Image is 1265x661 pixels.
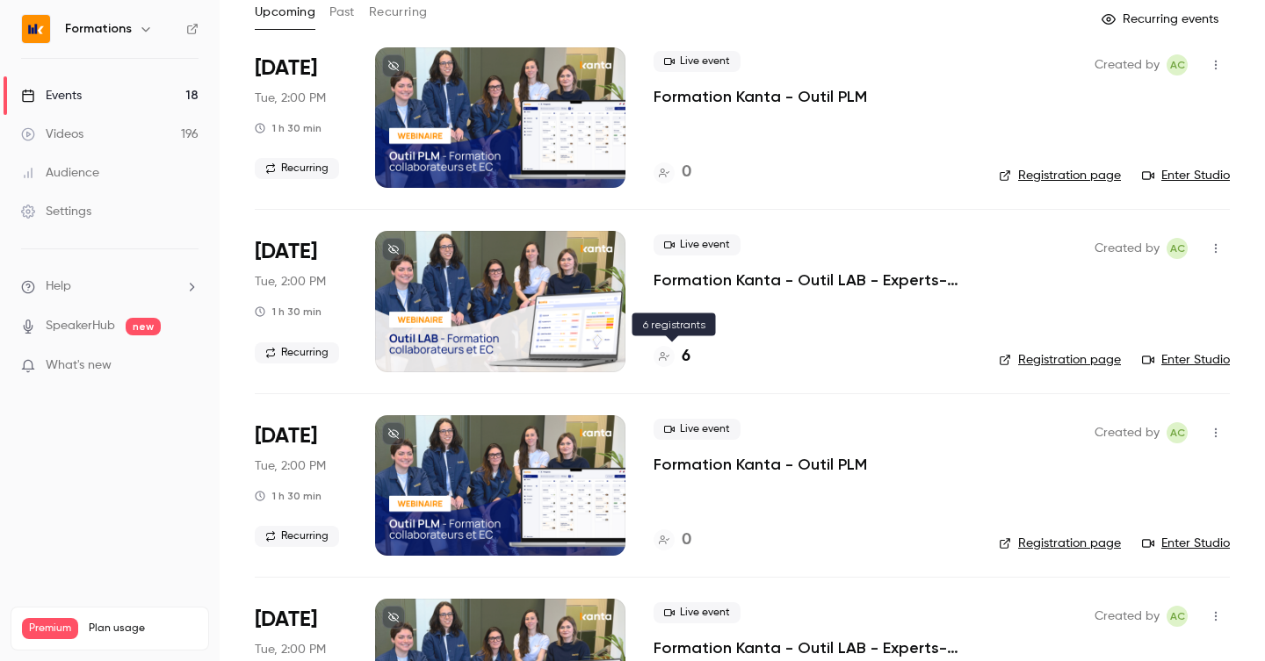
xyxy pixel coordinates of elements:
iframe: Noticeable Trigger [177,358,199,374]
div: Videos [21,126,83,143]
div: 1 h 30 min [255,489,322,503]
span: [DATE] [255,238,317,266]
span: Tue, 2:00 PM [255,273,326,291]
button: Recurring events [1094,5,1230,33]
span: Created by [1095,238,1160,259]
span: Recurring [255,342,339,363]
span: Created by [1095,606,1160,627]
img: Formations [22,15,50,43]
a: 0 [654,528,691,552]
span: AC [1170,238,1185,259]
span: Anaïs Cachelou [1167,422,1188,443]
a: 0 [654,161,691,184]
a: SpeakerHub [46,317,115,335]
span: [DATE] [255,54,317,83]
a: Formation Kanta - Outil PLM [654,86,867,107]
div: Aug 19 Tue, 2:00 PM (Europe/Paris) [255,47,347,188]
span: Tue, 2:00 PM [255,641,326,658]
span: AC [1170,54,1185,75]
a: Formation Kanta - Outil LAB - Experts-comptables et collaborateurs [654,269,971,291]
a: 6 [654,345,690,369]
span: Plan usage [89,621,198,636]
span: Created by [1095,422,1160,443]
div: Settings [21,203,91,220]
a: Registration page [999,167,1121,184]
span: Live event [654,602,741,623]
a: Enter Studio [1142,535,1230,552]
span: What's new [46,356,112,375]
span: Help [46,277,71,296]
div: Aug 19 Tue, 2:00 PM (Europe/Paris) [255,231,347,371]
span: Recurring [255,158,339,179]
div: Audience [21,164,99,182]
span: Recurring [255,526,339,547]
span: AC [1170,606,1185,627]
span: Tue, 2:00 PM [255,457,326,475]
h4: 6 [682,345,690,369]
div: 1 h 30 min [255,305,322,319]
a: Registration page [999,535,1121,552]
span: Live event [654,51,741,72]
a: Formation Kanta - Outil PLM [654,454,867,475]
li: help-dropdown-opener [21,277,199,296]
div: Events [21,87,82,104]
span: Anaïs Cachelou [1167,54,1188,75]
h4: 0 [682,528,691,552]
span: Premium [22,618,78,639]
a: Enter Studio [1142,167,1230,184]
a: Enter Studio [1142,351,1230,369]
div: 1 h 30 min [255,121,322,135]
span: Anaïs Cachelou [1167,238,1188,259]
h6: Formations [65,20,132,38]
span: [DATE] [255,422,317,450]
span: Live event [654,234,741,255]
span: Live event [654,419,741,440]
span: [DATE] [255,606,317,634]
div: Aug 26 Tue, 2:00 PM (Europe/Paris) [255,415,347,556]
span: new [126,318,161,335]
h4: 0 [682,161,691,184]
a: Formation Kanta - Outil LAB - Experts-comptables et collaborateurs [654,637,971,658]
a: Registration page [999,351,1121,369]
span: Created by [1095,54,1160,75]
span: Tue, 2:00 PM [255,90,326,107]
span: AC [1170,422,1185,443]
span: Anaïs Cachelou [1167,606,1188,627]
